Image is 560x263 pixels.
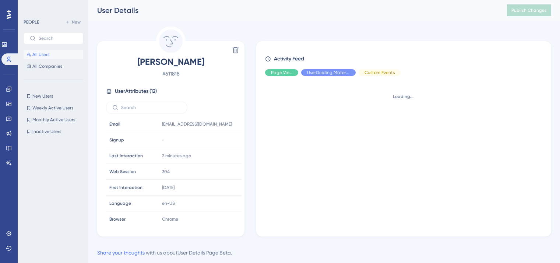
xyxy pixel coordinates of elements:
[109,153,143,159] span: Last Interaction
[265,94,541,99] div: Loading...
[109,169,136,175] span: Web Session
[507,4,551,16] button: Publish Changes
[162,216,178,222] span: Chrome
[97,5,489,15] div: User Details
[271,70,292,76] span: Page View
[97,248,232,257] div: with us about User Details Page Beta .
[32,129,61,134] span: Inactive Users
[63,18,83,27] button: New
[24,50,83,59] button: All Users
[364,70,395,76] span: Custom Events
[307,70,350,76] span: UserGuiding Material
[162,121,232,127] span: [EMAIL_ADDRESS][DOMAIN_NAME]
[106,56,236,68] span: [PERSON_NAME]
[24,19,39,25] div: PEOPLE
[32,117,75,123] span: Monthly Active Users
[121,105,181,110] input: Search
[24,62,83,71] button: All Companies
[24,115,83,124] button: Monthly Active Users
[109,137,124,143] span: Signup
[511,7,547,13] span: Publish Changes
[162,185,175,190] time: [DATE]
[162,153,191,158] time: 2 minutes ago
[106,69,236,78] span: # 611818
[32,105,73,111] span: Weekly Active Users
[162,137,164,143] span: -
[24,104,83,112] button: Weekly Active Users
[162,169,170,175] span: 304
[97,250,145,256] a: Share your thoughts
[24,127,83,136] button: Inactive Users
[109,200,131,206] span: Language
[109,121,120,127] span: Email
[274,55,304,63] span: Activity Feed
[162,200,175,206] span: en-US
[24,92,83,101] button: New Users
[39,36,77,41] input: Search
[32,63,62,69] span: All Companies
[115,87,157,96] span: User Attributes ( 12 )
[32,93,53,99] span: New Users
[32,52,49,57] span: All Users
[109,185,142,190] span: First Interaction
[109,216,126,222] span: Browser
[72,19,81,25] span: New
